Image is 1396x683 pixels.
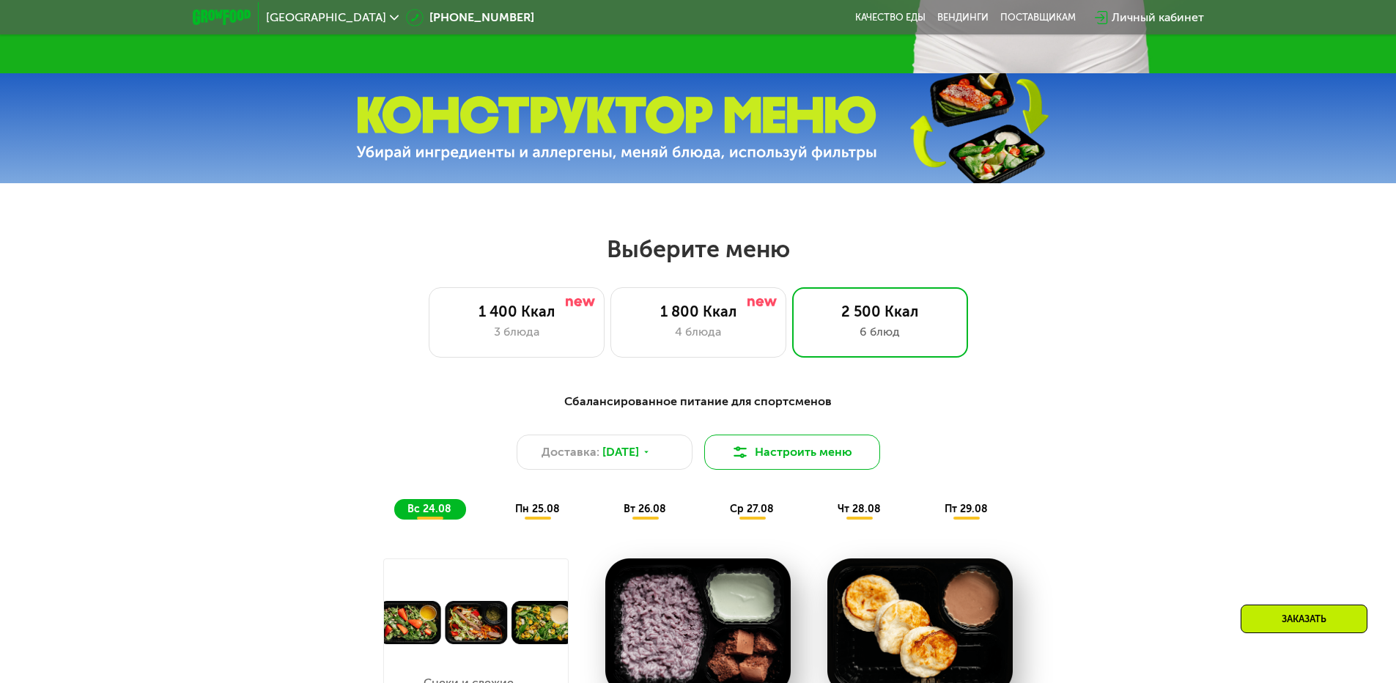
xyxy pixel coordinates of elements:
span: [GEOGRAPHIC_DATA] [266,12,386,23]
div: 1 800 Ккал [626,303,771,320]
a: [PHONE_NUMBER] [406,9,534,26]
div: 6 блюд [808,323,953,341]
div: 4 блюда [626,323,771,341]
div: 3 блюда [444,323,589,341]
span: ср 27.08 [730,503,774,515]
span: пт 29.08 [945,503,988,515]
button: Настроить меню [704,435,880,470]
span: вс 24.08 [407,503,451,515]
a: Качество еды [855,12,926,23]
a: Вендинги [937,12,989,23]
div: Сбалансированное питание для спортсменов [265,393,1132,411]
span: чт 28.08 [838,503,881,515]
span: Доставка: [542,443,599,461]
span: пн 25.08 [515,503,560,515]
h2: Выберите меню [47,235,1349,264]
span: [DATE] [602,443,639,461]
div: 1 400 Ккал [444,303,589,320]
div: 2 500 Ккал [808,303,953,320]
div: поставщикам [1000,12,1076,23]
div: Личный кабинет [1112,9,1204,26]
div: Заказать [1241,605,1367,633]
span: вт 26.08 [624,503,666,515]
